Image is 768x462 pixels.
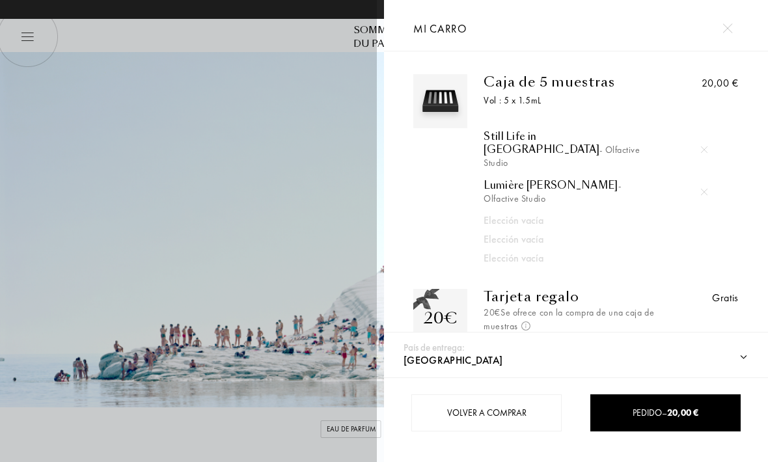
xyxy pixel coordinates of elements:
[424,306,458,330] div: 20€
[484,130,707,169] a: Still Life in [GEOGRAPHIC_DATA]- Olfactive Studio
[484,289,657,305] div: Tarjeta regalo
[701,146,707,153] img: cross.svg
[521,321,530,331] img: info_voucher.png
[484,306,657,333] div: 20€ Se ofrece con la compra de una caja de muestras
[484,213,709,228] div: Elección vacía
[404,340,465,355] div: País de entrega:
[591,406,740,420] div: Pedido –
[417,77,464,125] img: box_2.svg
[484,179,707,205] a: Lumière [PERSON_NAME]- Olfactive Studio
[701,189,707,195] img: cross.svg
[413,21,467,36] span: Mi carro
[722,23,732,33] img: cross.svg
[484,251,709,266] div: Elección vacía
[702,75,739,91] div: 20,00 €
[484,144,640,169] span: - Olfactive Studio
[484,232,709,247] div: Elección vacía
[413,289,439,311] img: gift_n.png
[667,407,698,418] span: 20,00 €
[712,290,739,306] div: Gratis
[484,179,707,205] div: Lumière [PERSON_NAME]
[484,74,657,90] div: Caja de 5 muestras
[484,180,621,204] span: - Olfactive Studio
[411,394,562,431] div: Volver a comprar
[484,130,707,169] div: Still Life in [GEOGRAPHIC_DATA]
[484,94,657,107] div: Vol : 5 x 1.5mL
